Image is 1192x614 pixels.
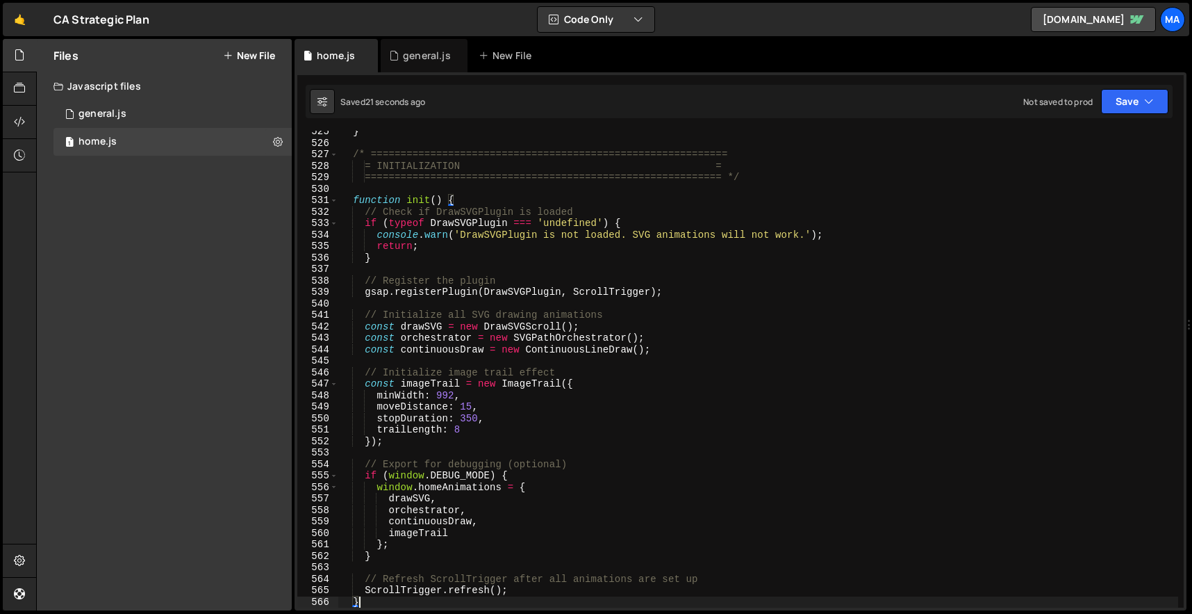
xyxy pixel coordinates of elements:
[297,367,338,379] div: 546
[297,332,338,344] div: 543
[297,447,338,459] div: 553
[297,172,338,184] div: 529
[53,128,292,156] div: home.js
[297,138,338,150] div: 526
[317,49,355,63] div: home.js
[297,309,338,321] div: 541
[297,218,338,229] div: 533
[297,126,338,138] div: 525
[297,298,338,310] div: 540
[297,597,338,608] div: 566
[297,390,338,402] div: 548
[65,138,74,149] span: 1
[53,100,292,128] div: 17131/47264.js
[297,378,338,390] div: 547
[53,11,149,28] div: CA Strategic Plan
[297,493,338,505] div: 557
[297,459,338,471] div: 554
[297,207,338,218] div: 532
[223,50,275,61] button: New File
[297,516,338,528] div: 559
[53,48,78,63] h2: Files
[297,424,338,436] div: 551
[297,286,338,298] div: 539
[297,436,338,448] div: 552
[297,252,338,264] div: 536
[297,275,338,287] div: 538
[297,585,338,597] div: 565
[297,184,338,195] div: 530
[479,49,537,63] div: New File
[297,539,338,551] div: 561
[1101,89,1168,114] button: Save
[297,149,338,161] div: 527
[297,574,338,585] div: 564
[297,229,338,241] div: 534
[297,505,338,517] div: 558
[297,528,338,540] div: 560
[297,413,338,425] div: 550
[365,96,425,108] div: 21 seconds ago
[297,321,338,333] div: 542
[297,470,338,482] div: 555
[538,7,654,32] button: Code Only
[1023,96,1093,108] div: Not saved to prod
[297,264,338,275] div: 537
[340,96,425,108] div: Saved
[37,72,292,100] div: Javascript files
[297,355,338,367] div: 545
[3,3,37,36] a: 🤙
[297,482,338,494] div: 556
[297,401,338,413] div: 549
[297,562,338,574] div: 563
[1031,7,1156,32] a: [DOMAIN_NAME]
[297,161,338,172] div: 528
[78,136,117,148] div: home.js
[297,241,338,252] div: 535
[1160,7,1185,32] a: Ma
[297,344,338,356] div: 544
[297,551,338,563] div: 562
[403,49,451,63] div: general.js
[297,195,338,207] div: 531
[78,108,126,120] div: general.js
